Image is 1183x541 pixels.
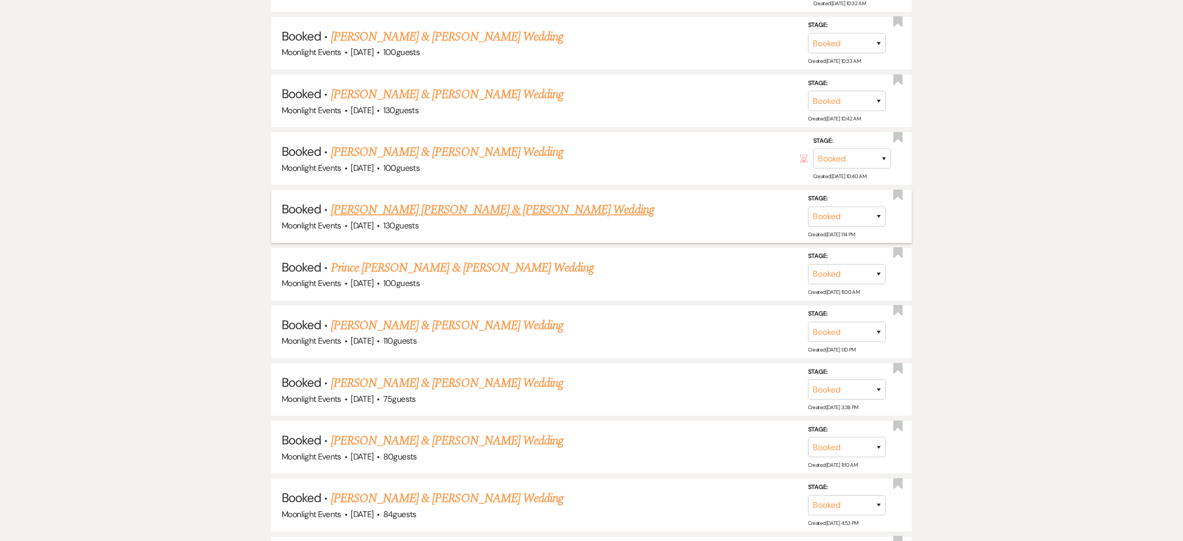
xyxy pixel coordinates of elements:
span: 80 guests [383,451,417,462]
span: Created: [DATE] 10:42 AM [808,115,860,122]
span: Created: [DATE] 1:10 PM [808,346,856,353]
span: Booked [282,201,321,217]
a: [PERSON_NAME] & [PERSON_NAME] Wedding [331,489,563,508]
span: Moonlight Events [282,394,341,404]
span: Booked [282,86,321,102]
a: [PERSON_NAME] [PERSON_NAME] & [PERSON_NAME] Wedding [331,200,654,219]
span: Booked [282,490,321,506]
span: 130 guests [383,220,419,231]
span: Created: [DATE] 3:38 PM [808,404,858,411]
label: Stage: [813,136,891,147]
span: Booked [282,432,321,448]
span: Booked [282,374,321,390]
span: Created: [DATE] 10:33 AM [808,58,860,64]
span: Created: [DATE] 11:10 AM [808,462,857,468]
span: Moonlight Events [282,220,341,231]
a: [PERSON_NAME] & [PERSON_NAME] Wedding [331,316,563,335]
span: 75 guests [383,394,416,404]
label: Stage: [808,424,886,436]
a: [PERSON_NAME] & [PERSON_NAME] Wedding [331,374,563,393]
label: Stage: [808,308,886,320]
span: [DATE] [351,278,373,289]
span: [DATE] [351,220,373,231]
span: 130 guests [383,105,419,116]
span: Created: [DATE] 10:40 AM [813,173,866,180]
label: Stage: [808,20,886,31]
span: [DATE] [351,451,373,462]
span: 100 guests [383,47,420,58]
span: Moonlight Events [282,163,341,173]
span: Moonlight Events [282,47,341,58]
label: Stage: [808,251,886,262]
span: Created: [DATE] 11:00 AM [808,289,859,295]
label: Stage: [808,482,886,493]
span: [DATE] [351,105,373,116]
span: 100 guests [383,278,420,289]
span: 100 guests [383,163,420,173]
span: Moonlight Events [282,451,341,462]
span: [DATE] [351,509,373,520]
label: Stage: [808,193,886,205]
span: Booked [282,317,321,333]
span: [DATE] [351,394,373,404]
span: Moonlight Events [282,335,341,346]
a: [PERSON_NAME] & [PERSON_NAME] Wedding [331,28,563,46]
span: Moonlight Events [282,509,341,520]
span: [DATE] [351,47,373,58]
span: Booked [282,143,321,159]
a: [PERSON_NAME] & [PERSON_NAME] Wedding [331,85,563,104]
span: Booked [282,259,321,275]
span: Created: [DATE] 1:14 PM [808,231,855,238]
span: [DATE] [351,335,373,346]
span: Moonlight Events [282,278,341,289]
label: Stage: [808,367,886,378]
span: [DATE] [351,163,373,173]
span: Booked [282,28,321,44]
a: [PERSON_NAME] & [PERSON_NAME] Wedding [331,431,563,450]
span: Created: [DATE] 4:53 PM [808,519,858,526]
label: Stage: [808,78,886,89]
a: Prince [PERSON_NAME] & [PERSON_NAME] Wedding [331,259,594,277]
span: Moonlight Events [282,105,341,116]
span: 110 guests [383,335,416,346]
a: [PERSON_NAME] & [PERSON_NAME] Wedding [331,143,563,161]
span: 84 guests [383,509,416,520]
